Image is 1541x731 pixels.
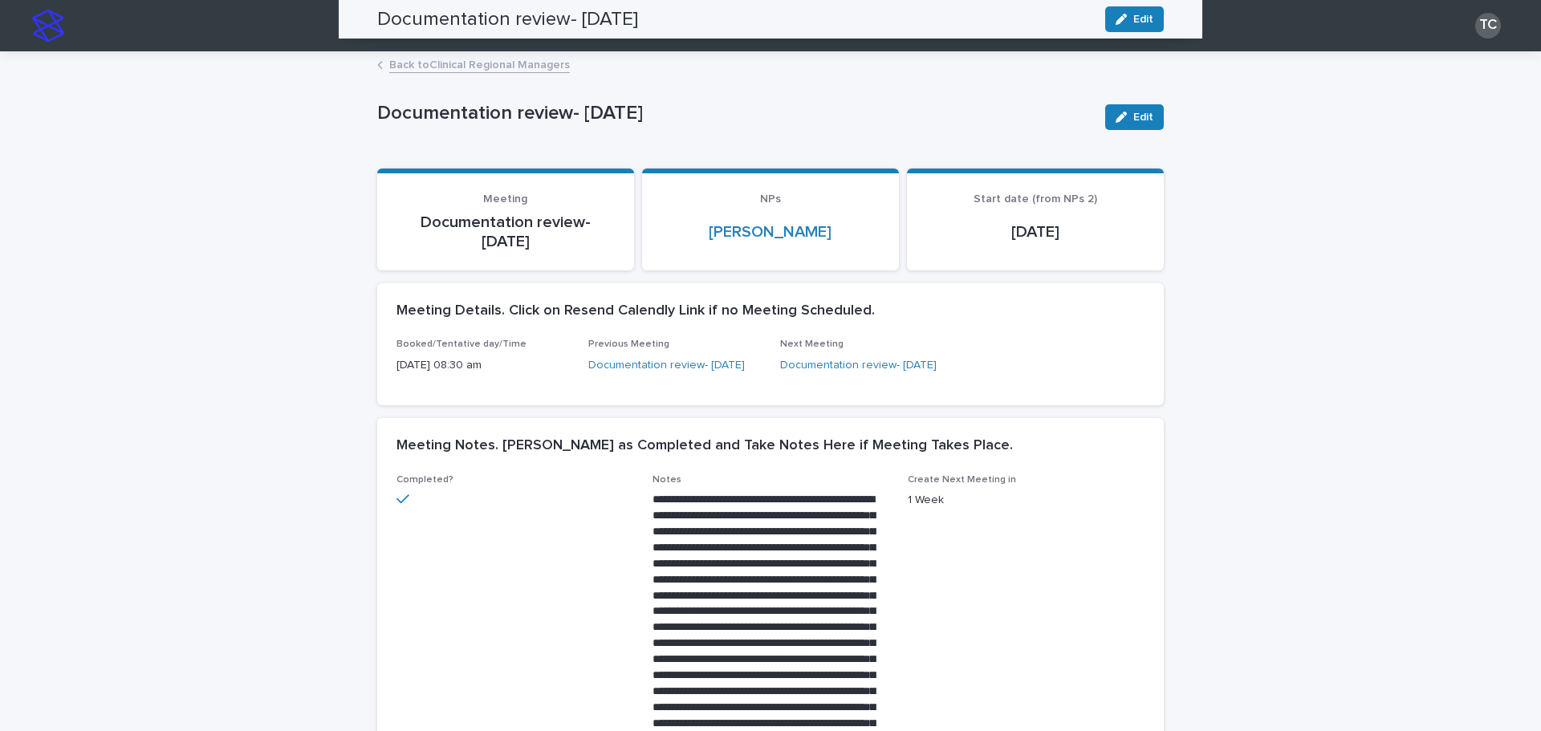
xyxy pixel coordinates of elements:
[926,222,1145,242] p: [DATE]
[377,102,1092,125] p: Documentation review- [DATE]
[389,55,570,73] a: Back toClinical Regional Managers
[588,357,745,374] a: Documentation review- [DATE]
[908,475,1016,485] span: Create Next Meeting in
[396,339,527,349] span: Booked/Tentative day/Time
[1475,13,1501,39] div: TC
[760,193,781,205] span: NPs
[908,492,1145,509] p: 1 Week
[396,437,1013,455] h2: Meeting Notes. [PERSON_NAME] as Completed and Take Notes Here if Meeting Takes Place.
[1105,104,1164,130] button: Edit
[780,357,937,374] a: Documentation review- [DATE]
[396,213,615,251] p: Documentation review- [DATE]
[396,303,875,320] h2: Meeting Details. Click on Resend Calendly Link if no Meeting Scheduled.
[588,339,669,349] span: Previous Meeting
[709,222,831,242] a: [PERSON_NAME]
[1133,112,1153,123] span: Edit
[780,339,844,349] span: Next Meeting
[396,475,453,485] span: Completed?
[483,193,527,205] span: Meeting
[974,193,1097,205] span: Start date (from NPs 2)
[32,10,64,42] img: stacker-logo-s-only.png
[653,475,681,485] span: Notes
[396,357,569,374] p: [DATE] 08:30 am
